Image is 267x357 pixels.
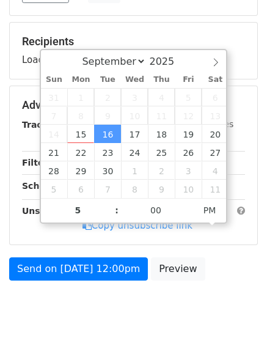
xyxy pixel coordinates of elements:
span: September 26, 2025 [175,143,202,161]
span: October 1, 2025 [121,161,148,180]
span: September 24, 2025 [121,143,148,161]
span: Tue [94,76,121,84]
span: September 19, 2025 [175,125,202,143]
strong: Schedule [22,181,66,191]
span: Wed [121,76,148,84]
input: Hour [41,198,115,223]
span: October 11, 2025 [202,180,229,198]
span: September 10, 2025 [121,106,148,125]
span: August 31, 2025 [41,88,68,106]
span: September 25, 2025 [148,143,175,161]
strong: Filters [22,158,53,167]
strong: Tracking [22,120,63,130]
span: October 2, 2025 [148,161,175,180]
h5: Recipients [22,35,245,48]
span: September 28, 2025 [41,161,68,180]
span: September 17, 2025 [121,125,148,143]
span: September 1, 2025 [67,88,94,106]
span: September 6, 2025 [202,88,229,106]
span: Click to toggle [193,198,227,223]
span: October 8, 2025 [121,180,148,198]
span: September 4, 2025 [148,88,175,106]
input: Year [146,56,190,67]
span: October 9, 2025 [148,180,175,198]
span: September 21, 2025 [41,143,68,161]
span: Sun [41,76,68,84]
iframe: Chat Widget [206,298,267,357]
span: September 30, 2025 [94,161,121,180]
a: Copy unsubscribe link [82,220,192,231]
a: Send on [DATE] 12:00pm [9,257,148,281]
span: September 27, 2025 [202,143,229,161]
span: October 7, 2025 [94,180,121,198]
a: Preview [151,257,205,281]
strong: Unsubscribe [22,206,82,216]
span: Thu [148,76,175,84]
span: September 11, 2025 [148,106,175,125]
span: September 16, 2025 [94,125,121,143]
span: October 6, 2025 [67,180,94,198]
span: October 3, 2025 [175,161,202,180]
input: Minute [119,198,193,223]
span: September 13, 2025 [202,106,229,125]
span: October 5, 2025 [41,180,68,198]
span: September 29, 2025 [67,161,94,180]
span: September 9, 2025 [94,106,121,125]
span: Sat [202,76,229,84]
span: September 3, 2025 [121,88,148,106]
span: September 2, 2025 [94,88,121,106]
span: September 15, 2025 [67,125,94,143]
span: September 22, 2025 [67,143,94,161]
span: September 18, 2025 [148,125,175,143]
span: September 5, 2025 [175,88,202,106]
span: September 7, 2025 [41,106,68,125]
span: Mon [67,76,94,84]
span: : [115,198,119,223]
h5: Advanced [22,98,245,112]
span: October 4, 2025 [202,161,229,180]
div: Loading... [22,35,245,67]
span: September 23, 2025 [94,143,121,161]
span: Fri [175,76,202,84]
span: September 20, 2025 [202,125,229,143]
span: September 14, 2025 [41,125,68,143]
span: September 12, 2025 [175,106,202,125]
span: September 8, 2025 [67,106,94,125]
span: October 10, 2025 [175,180,202,198]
